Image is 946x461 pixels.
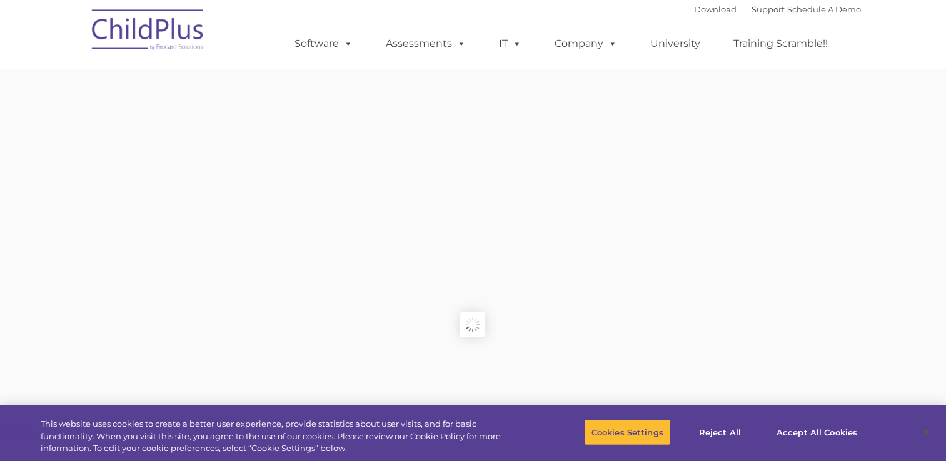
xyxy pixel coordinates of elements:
[752,4,785,14] a: Support
[787,4,861,14] a: Schedule A Demo
[912,419,940,446] button: Close
[770,419,864,445] button: Accept All Cookies
[86,1,211,63] img: ChildPlus by Procare Solutions
[585,419,670,445] button: Cookies Settings
[638,31,713,56] a: University
[681,419,759,445] button: Reject All
[41,418,520,455] div: This website uses cookies to create a better user experience, provide statistics about user visit...
[721,31,840,56] a: Training Scramble!!
[486,31,534,56] a: IT
[282,31,365,56] a: Software
[694,4,861,14] font: |
[694,4,737,14] a: Download
[373,31,478,56] a: Assessments
[542,31,630,56] a: Company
